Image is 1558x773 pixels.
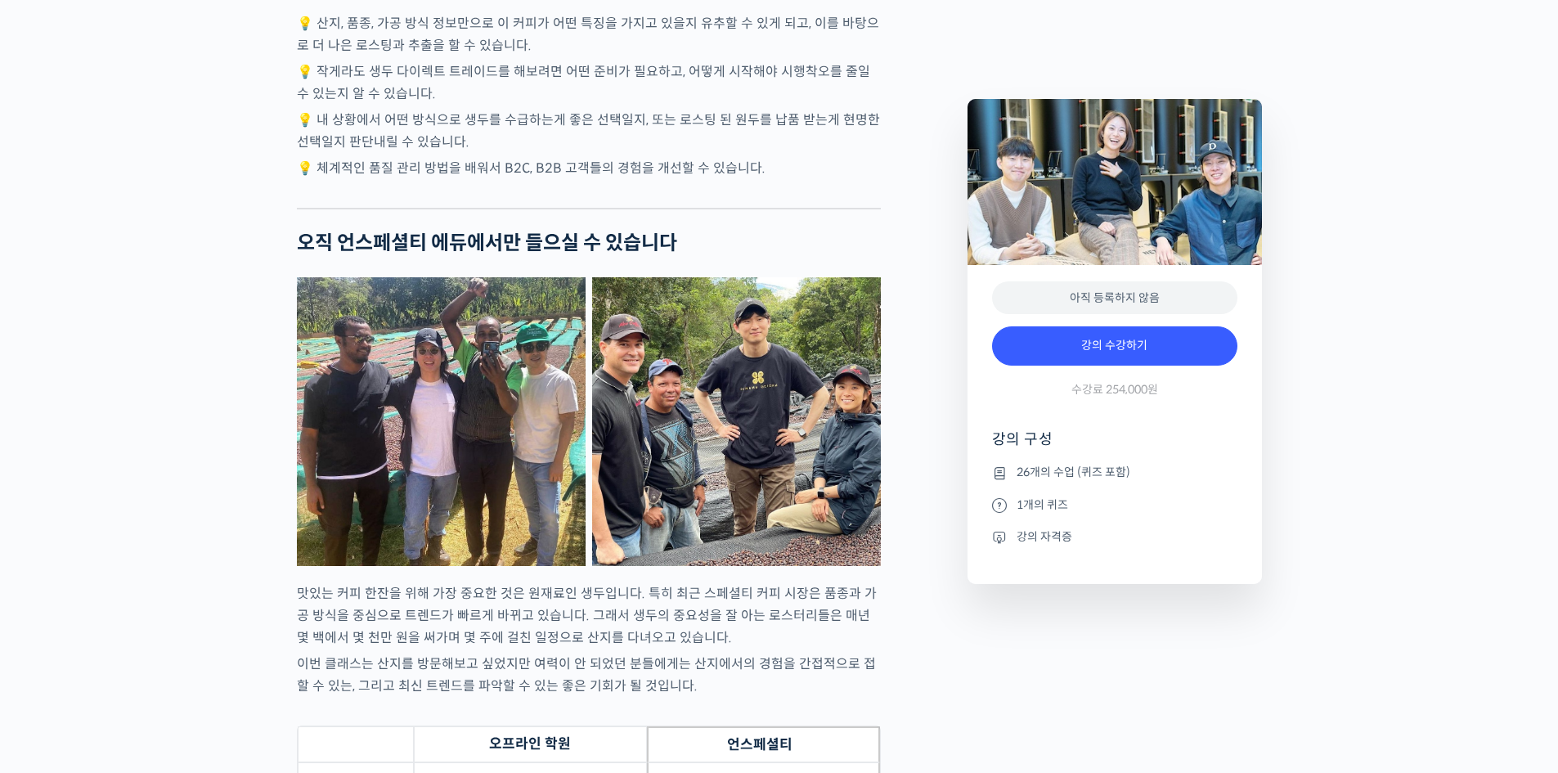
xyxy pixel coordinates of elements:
p: 💡 내 상황에서 어떤 방식으로 생두를 수급하는게 좋은 선택일지, 또는 로스팅 된 원두를 납품 받는게 현명한 선택일지 판단내릴 수 있습니다. [297,109,881,153]
th: 오프라인 학원 [414,726,647,762]
li: 1개의 퀴즈 [992,495,1237,515]
h4: 강의 구성 [992,429,1237,462]
a: 설정 [211,519,314,560]
p: 💡 체계적인 품질 관리 방법을 배워서 B2C, B2B 고객들의 경험을 개선할 수 있습니다. [297,157,881,179]
a: 강의 수강하기 [992,326,1237,366]
p: 💡 산지, 품종, 가공 방식 정보만으로 이 커피가 어떤 특징을 가지고 있을지 유추할 수 있게 되고, 이를 바탕으로 더 나은 로스팅과 추출을 할 수 있습니다. [297,12,881,56]
strong: 언스페셜티 [727,736,792,753]
a: 홈 [5,519,108,560]
span: 설정 [253,543,272,556]
span: 대화 [150,544,169,557]
li: 26개의 수업 (퀴즈 포함) [992,463,1237,483]
span: 수강료 254,000원 [1071,382,1158,398]
a: 대화 [108,519,211,560]
div: 아직 등록하지 않음 [992,281,1237,315]
p: 맛있는 커피 한잔을 위해 가장 중요한 것은 원재료인 생두입니다. 특히 최근 스페셜티 커피 시장은 품종과 가공 방식을 중심으로 트렌드가 빠르게 바뀌고 있습니다. 그래서 생두의 ... [297,582,881,649]
span: 홈 [52,543,61,556]
p: 💡 작게라도 생두 다이렉트 트레이드를 해보려면 어떤 준비가 필요하고, 어떻게 시작해야 시행착오를 줄일 수 있는지 알 수 있습니다. [297,61,881,105]
li: 강의 자격증 [992,527,1237,546]
p: 이번 클래스는 산지를 방문해보고 싶었지만 여력이 안 되었던 분들에게는 산지에서의 경험을 간접적으로 접할 수 있는, 그리고 최신 트렌드를 파악할 수 있는 좋은 기회가 될 것입니다. [297,653,881,697]
strong: 오직 언스페셜티 에듀에서만 들으실 수 있습니다 [297,231,677,255]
